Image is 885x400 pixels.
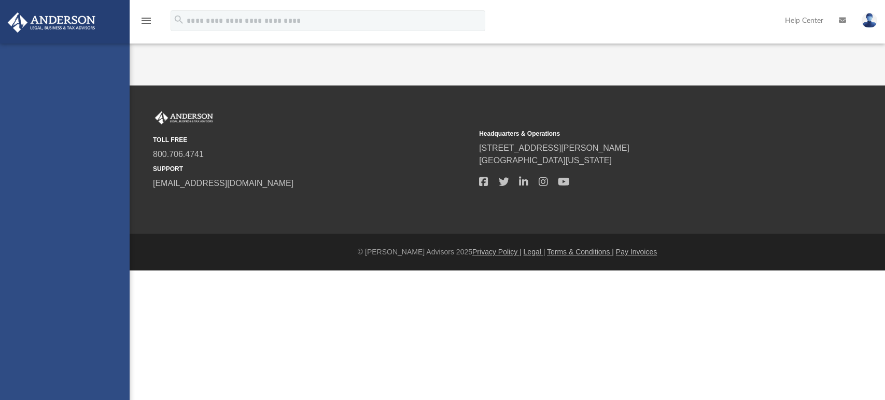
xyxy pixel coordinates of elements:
a: 800.706.4741 [153,150,204,159]
a: [STREET_ADDRESS][PERSON_NAME] [479,144,629,152]
img: Anderson Advisors Platinum Portal [153,111,215,125]
i: menu [140,15,152,27]
img: User Pic [862,13,877,28]
a: Terms & Conditions | [547,248,614,256]
a: menu [140,20,152,27]
small: SUPPORT [153,164,472,174]
small: Headquarters & Operations [479,129,798,138]
img: Anderson Advisors Platinum Portal [5,12,99,33]
div: © [PERSON_NAME] Advisors 2025 [130,247,885,258]
a: [GEOGRAPHIC_DATA][US_STATE] [479,156,612,165]
a: Pay Invoices [616,248,657,256]
i: search [173,14,185,25]
small: TOLL FREE [153,135,472,145]
a: Privacy Policy | [472,248,522,256]
a: [EMAIL_ADDRESS][DOMAIN_NAME] [153,179,293,188]
a: Legal | [524,248,545,256]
